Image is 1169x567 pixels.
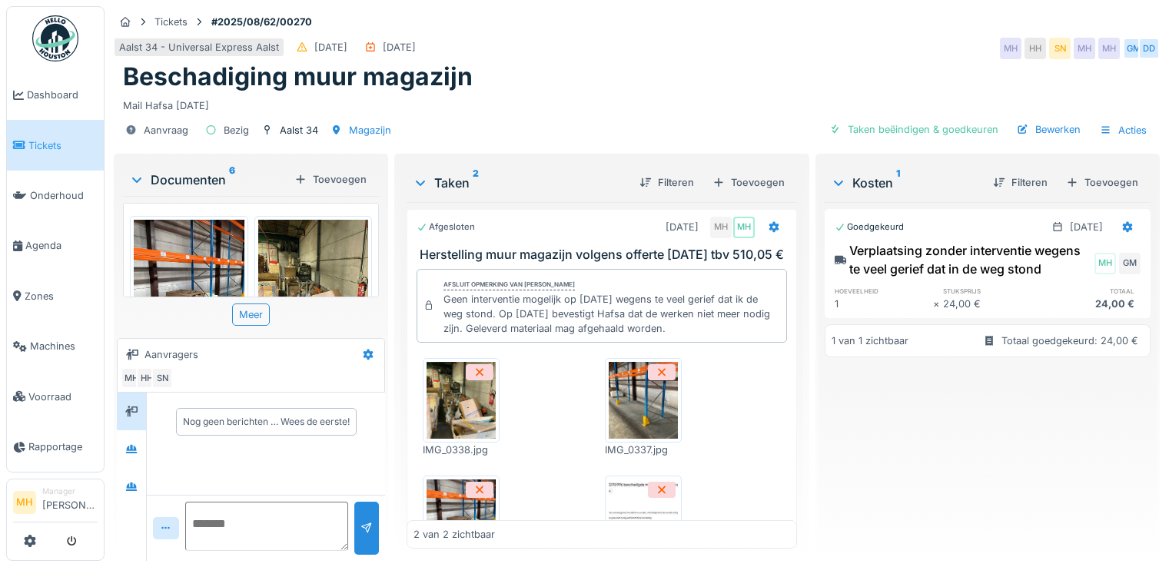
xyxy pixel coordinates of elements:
[835,220,904,234] div: Goedgekeurd
[129,171,288,189] div: Documenten
[1001,333,1138,348] div: Totaal goedgekeurd: 24,00 €
[13,491,36,514] li: MH
[13,486,98,522] a: MH Manager[PERSON_NAME]
[183,415,350,429] div: Nog geen berichten … Wees de eerste!
[1093,119,1154,141] div: Acties
[427,362,496,439] img: 69928auvvje0v5yddiguasrzmn0s
[423,443,500,457] div: IMG_0338.jpg
[1138,38,1160,59] div: DD
[25,289,98,303] span: Zones
[1070,220,1103,234] div: [DATE]
[30,339,98,353] span: Machines
[1094,253,1116,274] div: MH
[413,174,627,192] div: Taken
[835,297,934,311] div: 1
[30,188,98,203] span: Onderhoud
[605,443,682,457] div: IMG_0337.jpg
[121,367,142,389] div: MH
[943,286,1042,296] h6: stuksprijs
[232,303,270,326] div: Meer
[933,297,943,311] div: ×
[1123,38,1144,59] div: GM
[314,40,347,55] div: [DATE]
[1011,119,1087,140] div: Bewerken
[258,220,369,366] img: 2hmfy8rtz4c4mnoac69xxj2d8t4x
[420,247,790,262] h3: Herstelling muur magazijn volgens offerte [DATE] tbv 510,05 €
[28,439,98,454] span: Rapportage
[7,321,104,371] a: Machines
[609,362,678,439] img: lx9lfoqd9z67jxsotbe5gigyw2dx
[280,123,318,138] div: Aalst 34
[144,123,188,138] div: Aanvraag
[154,15,188,29] div: Tickets
[710,217,732,238] div: MH
[134,220,244,366] img: ybww9in12o4pl3sc8bgddvxfsewv
[42,486,98,519] li: [PERSON_NAME]
[32,15,78,61] img: Badge_color-CXgf-gQk.svg
[7,120,104,170] a: Tickets
[832,333,908,348] div: 1 van 1 zichtbaar
[987,172,1054,193] div: Filteren
[473,174,479,192] sup: 2
[42,486,98,497] div: Manager
[349,123,391,138] div: Magazijn
[1041,297,1141,311] div: 24,00 €
[7,171,104,220] a: Onderhoud
[205,15,318,29] strong: #2025/08/62/00270
[144,347,198,362] div: Aanvragers
[25,238,98,253] span: Agenda
[7,220,104,270] a: Agenda
[383,40,416,55] div: [DATE]
[224,123,249,138] div: Bezig
[417,220,475,234] div: Afgesloten
[823,119,1005,140] div: Taken beëindigen & goedkeuren
[609,479,678,556] img: 0ja92z4sz96w5fhqulyqf8n44n6o
[666,220,699,234] div: [DATE]
[288,169,373,190] div: Toevoegen
[443,280,575,290] div: Afsluit opmerking van [PERSON_NAME]
[943,297,1042,311] div: 24,00 €
[7,422,104,472] a: Rapportage
[7,371,104,421] a: Voorraad
[835,241,1091,278] div: Verplaatsing zonder interventie wegens te veel gerief dat in de weg stond
[28,390,98,404] span: Voorraad
[123,62,473,91] h1: Beschadiging muur magazijn
[27,88,98,102] span: Dashboard
[1025,38,1046,59] div: HH
[443,292,780,337] div: Geen interventie mogelijk op [DATE] wegens te veel gerief dat ik de weg stond. Op [DATE] bevestig...
[896,174,900,192] sup: 1
[427,479,496,556] img: 9i1v07imk2fxomskqbnxftw9ck60
[835,286,934,296] h6: hoeveelheid
[1000,38,1021,59] div: MH
[706,172,791,193] div: Toevoegen
[7,271,104,321] a: Zones
[1119,253,1141,274] div: GM
[136,367,158,389] div: HH
[1074,38,1095,59] div: MH
[733,217,755,238] div: MH
[28,138,98,153] span: Tickets
[1098,38,1120,59] div: MH
[151,367,173,389] div: SN
[1041,286,1141,296] h6: totaal
[123,92,1151,113] div: Mail Hafsa [DATE]
[7,70,104,120] a: Dashboard
[831,174,981,192] div: Kosten
[633,172,700,193] div: Filteren
[1049,38,1071,59] div: SN
[413,527,495,542] div: 2 van 2 zichtbaar
[229,171,235,189] sup: 6
[1060,172,1144,193] div: Toevoegen
[119,40,279,55] div: Aalst 34 - Universal Express Aalst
